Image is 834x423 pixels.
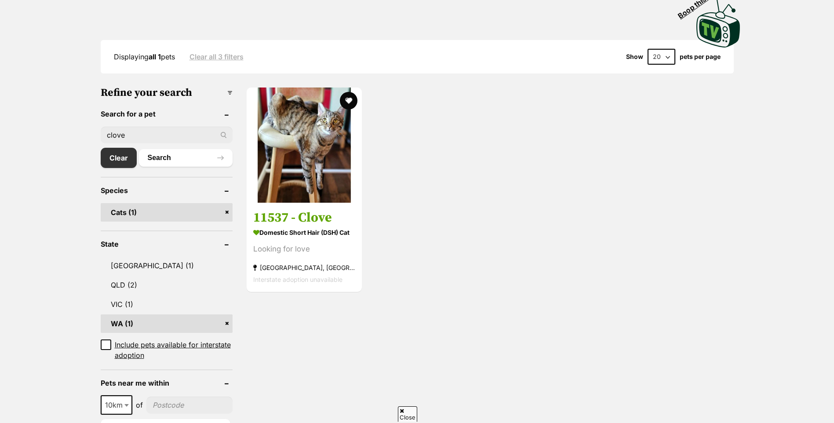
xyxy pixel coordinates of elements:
[101,256,233,275] a: [GEOGRAPHIC_DATA] (1)
[626,53,643,60] span: Show
[101,379,233,387] header: Pets near me within
[253,209,355,226] h3: 11537 - Clove
[101,395,132,415] span: 10km
[149,52,161,61] strong: all 1
[101,314,233,333] a: WA (1)
[101,148,137,168] a: Clear
[102,399,131,411] span: 10km
[101,87,233,99] h3: Refine your search
[101,276,233,294] a: QLD (2)
[101,127,233,143] input: Toby
[398,406,417,422] span: Close
[340,92,357,109] button: favourite
[680,53,721,60] label: pets per page
[114,52,175,61] span: Displaying pets
[253,262,355,273] strong: [GEOGRAPHIC_DATA], [GEOGRAPHIC_DATA]
[101,110,233,118] header: Search for a pet
[101,186,233,194] header: Species
[253,276,342,283] span: Interstate adoption unavailable
[189,53,244,61] a: Clear all 3 filters
[139,149,233,167] button: Search
[253,243,355,255] div: Looking for love
[247,203,362,292] a: 11537 - Clove Domestic Short Hair (DSH) Cat Looking for love [GEOGRAPHIC_DATA], [GEOGRAPHIC_DATA]...
[101,240,233,248] header: State
[101,203,233,222] a: Cats (1)
[253,226,355,239] strong: Domestic Short Hair (DSH) Cat
[101,339,233,361] a: Include pets available for interstate adoption
[247,88,362,203] img: 11537 - Clove - Domestic Short Hair (DSH) Cat
[146,397,233,413] input: postcode
[115,339,233,361] span: Include pets available for interstate adoption
[136,400,143,410] span: of
[101,295,233,314] a: VIC (1)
